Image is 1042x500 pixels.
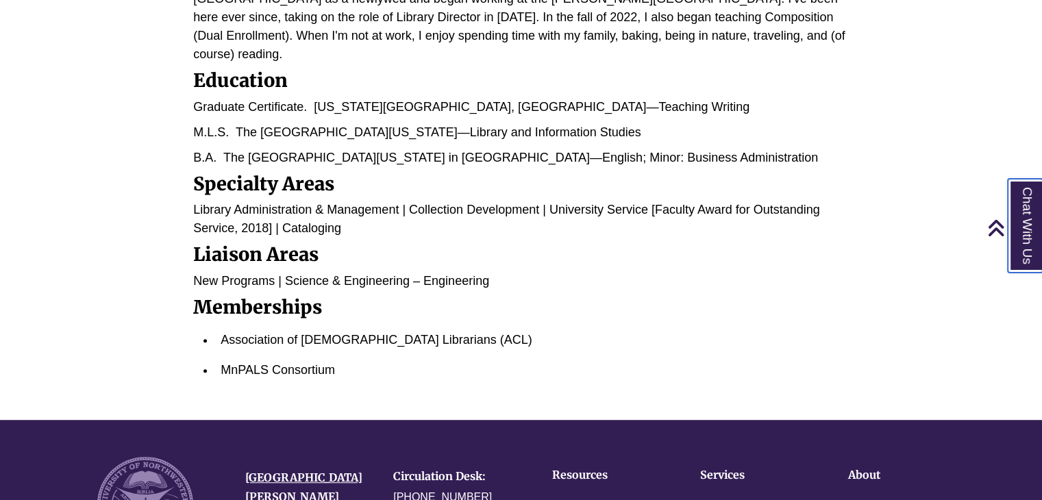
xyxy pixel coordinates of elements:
[193,71,849,91] h4: Education
[700,469,806,482] h4: Services
[193,123,849,142] p: M.L.S. The [GEOGRAPHIC_DATA][US_STATE]—Library and Information Studies
[393,471,521,483] h4: Circulation Desk:
[193,272,849,290] p: New Programs | Science & Engineering – Engineering
[215,355,849,386] li: MnPALS Consortium
[848,469,954,482] h4: About
[552,469,658,482] h4: Resources
[193,149,849,167] p: B.A. The [GEOGRAPHIC_DATA][US_STATE] in [GEOGRAPHIC_DATA]—English; Minor: Business Administration
[215,325,849,355] li: Association of [DEMOGRAPHIC_DATA] Librarians (ACL)
[245,471,362,484] a: [GEOGRAPHIC_DATA]
[193,297,849,318] h4: Memberships
[193,245,849,265] h4: Liaison Areas
[193,174,849,195] h4: Specialty Areas
[193,98,849,116] p: Graduate Certificate. [US_STATE][GEOGRAPHIC_DATA], [GEOGRAPHIC_DATA]—Teaching Writing
[193,201,849,238] p: Library Administration & Management | Collection Development | University Service [Faculty Award ...
[987,218,1039,237] a: Back to Top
